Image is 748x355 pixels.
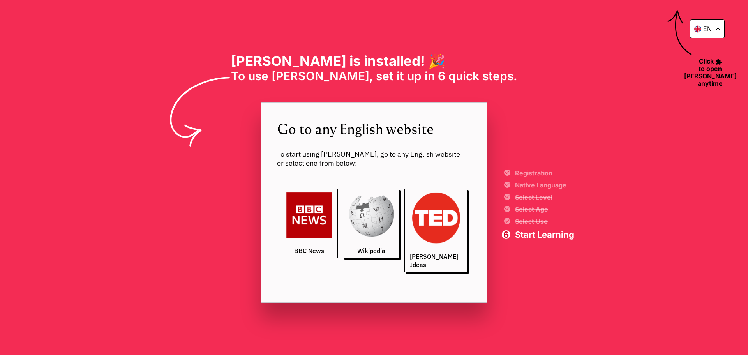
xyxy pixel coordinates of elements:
[343,189,400,258] a: Wikipedia
[348,192,394,238] img: wikipedia
[515,170,574,176] span: Registration
[703,25,712,33] p: en
[231,53,517,69] h1: [PERSON_NAME] is installed! 🎉
[410,192,462,244] img: ted
[680,57,741,87] span: Click to open [PERSON_NAME] anytime
[515,194,574,200] span: Select Level
[515,230,574,239] span: Start Learning
[410,253,462,269] span: [PERSON_NAME] Ideas
[231,69,517,83] span: To use [PERSON_NAME], set it up in 6 quick steps.
[357,247,385,255] span: Wikipedia
[515,206,574,212] span: Select Age
[294,247,324,255] span: BBC News
[277,118,471,138] span: Go to any English website
[286,192,332,238] img: bbc
[281,189,338,258] a: BBC News
[277,150,471,168] span: To start using [PERSON_NAME], go to any English website or select one from below:
[515,218,574,224] span: Select Use
[515,182,574,188] span: Native Language
[404,189,467,272] a: [PERSON_NAME] Ideas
